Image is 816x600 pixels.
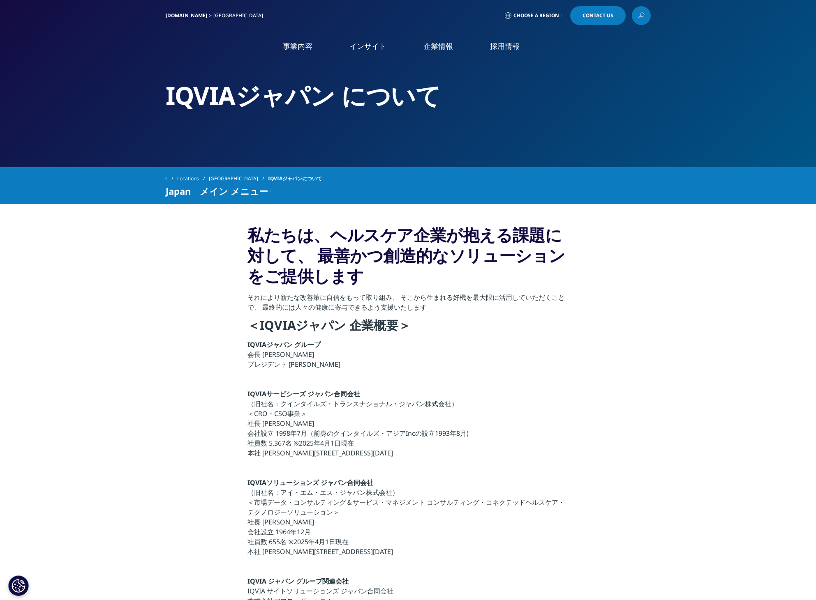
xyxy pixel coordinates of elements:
a: Locations [177,171,209,186]
a: 事業内容 [283,41,312,51]
p: （旧社名：クインタイルズ・トランスナショナル・ジャパン株式会社） ＜CRO・CSO事業＞ 社長 [PERSON_NAME] 会社設立 1998年7月（前身のクインタイルズ・アジアIncの設立19... [247,389,569,463]
span: Choose a Region [513,12,559,19]
strong: IQVIAソリューションズ ジャパン合同会社 [247,478,373,487]
h4: ＜IQVIAジャパン 企業概要＞ [247,317,569,340]
a: [DOMAIN_NAME] [166,12,207,19]
p: 会長 [PERSON_NAME] プレジデント [PERSON_NAME] [247,340,569,374]
nav: Primary [235,29,651,68]
div: [GEOGRAPHIC_DATA] [213,12,266,19]
a: 採用情報 [490,41,520,51]
p: （旧社名：アイ・エム・エス・ジャパン株式会社） ＜市場データ・コンサルティング＆サービス・マネジメント コンサルティング・コネクテッドヘルスケア・テクノロジーソリューション＞ 社長 [PERSO... [247,478,569,561]
button: Cookie 設定 [8,575,29,596]
a: Contact Us [570,6,626,25]
h2: IQVIAジャパン について [166,80,651,111]
strong: IQVIAジャパン グループ [247,340,321,349]
span: Contact Us [583,13,613,18]
span: Japan メイン メニュー [166,186,268,196]
h3: 私たちは、ヘルスケア企業が抱える課題に対して、 最善かつ創造的なソリューションをご提供します [247,225,569,292]
a: インサイト [349,41,386,51]
p: それにより新たな改善策に自信をもって取り組み、 そこから生まれる好機を最大限に活用していただくことで、 最終的には人々の健康に寄与できるよう支援いたします [247,292,569,317]
span: IQVIAジャパンについて [268,171,322,186]
strong: IQVIAサービシーズ ジャパン合同会社 [247,389,360,398]
a: [GEOGRAPHIC_DATA] [209,171,268,186]
a: 企業情報 [423,41,453,51]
